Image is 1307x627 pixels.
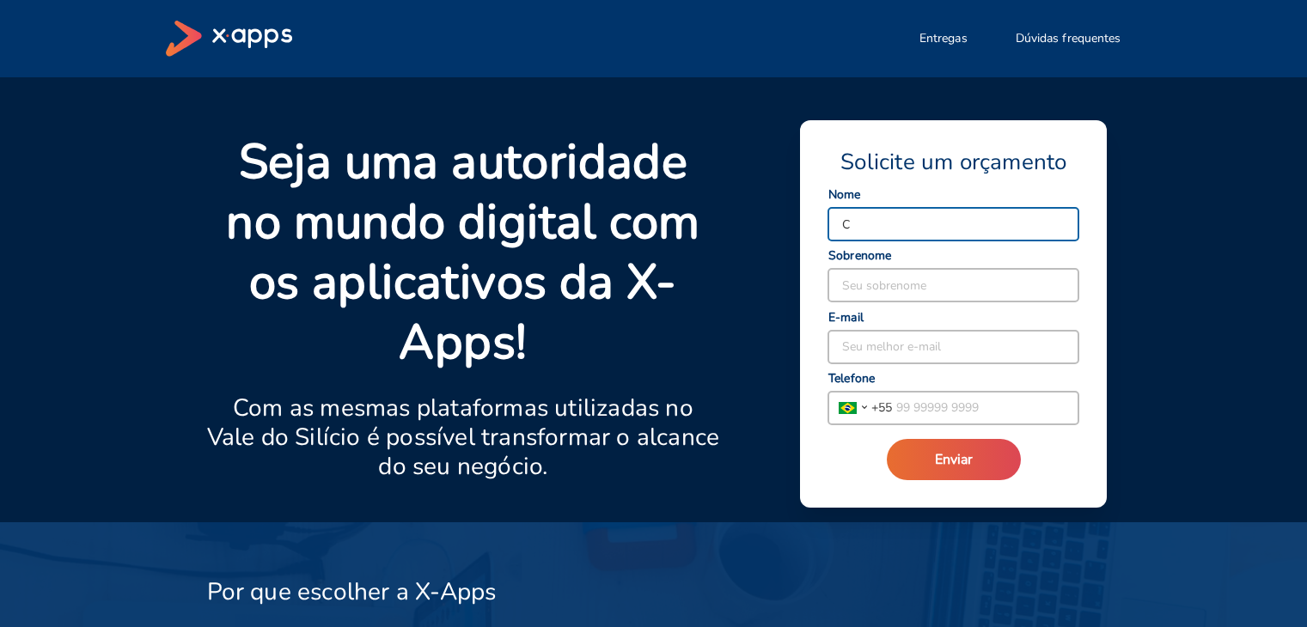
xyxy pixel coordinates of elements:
[887,439,1021,480] button: Enviar
[207,132,720,373] p: Seja uma autoridade no mundo digital com os aplicativos da X-Apps!
[1016,30,1121,47] span: Dúvidas frequentes
[207,577,497,606] h3: Por que escolher a X-Apps
[207,393,720,481] p: Com as mesmas plataformas utilizadas no Vale do Silício é possível transformar o alcance do seu n...
[899,21,988,56] button: Entregas
[828,208,1078,240] input: Seu nome
[892,392,1078,424] input: 99 99999 9999
[995,21,1142,56] button: Dúvidas frequentes
[871,399,892,417] span: + 55
[840,148,1066,177] span: Solicite um orçamento
[935,450,973,469] span: Enviar
[828,269,1078,301] input: Seu sobrenome
[919,30,968,47] span: Entregas
[828,331,1078,363] input: Seu melhor e-mail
